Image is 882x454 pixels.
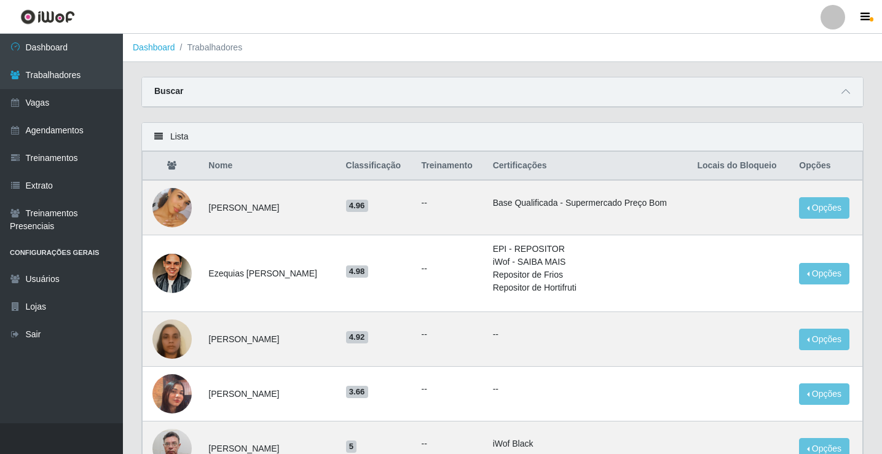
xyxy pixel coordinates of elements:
[493,268,683,281] li: Repositor de Frios
[152,304,192,374] img: 1747056680941.jpeg
[414,152,485,181] th: Treinamento
[201,235,338,312] td: Ezequias [PERSON_NAME]
[133,42,175,52] a: Dashboard
[20,9,75,25] img: CoreUI Logo
[346,386,368,398] span: 3.66
[346,200,368,212] span: 4.96
[346,265,368,278] span: 4.98
[799,263,849,284] button: Opções
[152,250,192,297] img: 1728683420423.jpeg
[421,262,478,275] ul: --
[493,328,683,341] p: --
[421,437,478,450] ul: --
[154,86,183,96] strong: Buscar
[201,180,338,235] td: [PERSON_NAME]
[493,281,683,294] li: Repositor de Hortifruti
[142,123,863,151] div: Lista
[421,383,478,396] ul: --
[346,331,368,343] span: 4.92
[421,197,478,209] ul: --
[152,359,192,429] img: 1746354026400.jpeg
[799,197,849,219] button: Opções
[421,328,478,341] ul: --
[152,173,192,243] img: 1700516730710.jpeg
[792,152,862,181] th: Opções
[201,367,338,421] td: [PERSON_NAME]
[486,152,690,181] th: Certificações
[493,383,683,396] p: --
[201,312,338,367] td: [PERSON_NAME]
[493,437,683,450] li: iWof Black
[690,152,792,181] th: Locais do Bloqueio
[175,41,243,54] li: Trabalhadores
[799,329,849,350] button: Opções
[339,152,414,181] th: Classificação
[493,197,683,209] li: Base Qualificada - Supermercado Preço Bom
[346,440,357,453] span: 5
[493,243,683,256] li: EPI - REPOSITOR
[799,383,849,405] button: Opções
[201,152,338,181] th: Nome
[123,34,882,62] nav: breadcrumb
[493,256,683,268] li: iWof - SAIBA MAIS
